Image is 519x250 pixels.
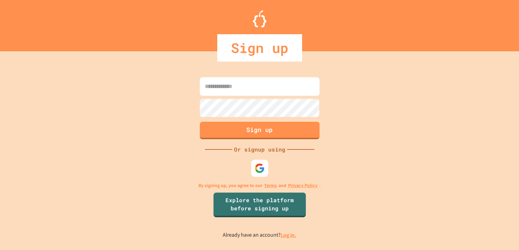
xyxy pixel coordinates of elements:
[281,232,296,239] a: Log in.
[253,10,267,27] img: Logo.svg
[255,163,265,173] img: google-icon.svg
[217,34,302,62] div: Sign up
[213,193,306,218] a: Explore the platform before signing up
[232,145,287,154] div: Or signup using
[264,182,277,189] a: Terms
[288,182,317,189] a: Privacy Policy
[200,122,320,139] button: Sign up
[223,231,296,239] p: Already have an account?
[198,182,321,189] p: By signing up, you agree to our and .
